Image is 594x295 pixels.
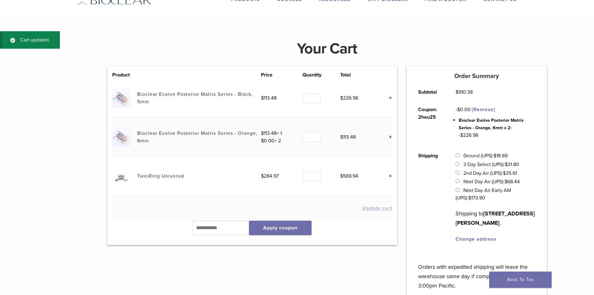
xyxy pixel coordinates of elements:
a: Remove this item [384,133,392,141]
bdi: 31.80 [505,161,519,168]
span: $ [494,153,496,159]
bdi: 113.48 [340,134,356,140]
bdi: 569.94 [340,173,358,179]
bdi: 113.48 [261,130,277,136]
span: $ [503,170,506,176]
bdi: 0.00 [261,138,274,144]
span: 0.00 [457,106,471,113]
button: Apply coupon [249,221,311,235]
th: Product [112,71,137,79]
a: Back To Top [489,272,552,288]
p: Shipping to . [456,209,535,228]
span: $ [468,195,471,201]
span: $ [261,130,264,136]
bdi: 226.96 [340,95,358,101]
label: 2nd Day Air (UPS): [463,170,517,176]
bdi: 284.97 [261,173,279,179]
a: Remove this item [384,94,392,102]
td: - [449,101,542,147]
span: $ [261,173,264,179]
a: Bioclear Evolve Posterior Matrix Series - Orange, 6mm [137,130,258,144]
span: $ [457,106,460,113]
span: $ [505,179,507,185]
h1: Your Cart [103,41,552,56]
bdi: 35.61 [503,170,517,176]
span: $ [340,173,343,179]
th: Total [340,71,376,79]
bdi: 910.38 [456,89,473,95]
span: $ [261,138,264,144]
a: Bioclear Evolve Posterior Matrix Series - Black, 5mm [137,91,253,105]
label: 3 Day Select (UPS): [463,161,519,168]
th: Subtotal [411,83,449,101]
bdi: 18.69 [494,153,508,159]
span: × 2 [261,138,281,144]
th: Price [261,71,302,79]
a: Remove this item [384,172,392,180]
a: TwinRing Universal [137,173,185,179]
span: $ [505,161,508,168]
span: - 226.96 [459,132,478,138]
p: Orders with expedited shipping will leave the warehouse same day if completed before 3:00pm Pacific. [418,253,535,290]
th: Coupon: 2hau25 [411,101,449,147]
img: Bioclear Evolve Posterior Matrix Series - Orange, 6mm [112,128,131,146]
img: TwinRing Universal [112,167,131,185]
span: Bioclear Evolve Posterior Matrix Series - Orange, 6mm x 2: [459,118,524,130]
th: Shipping [411,147,449,248]
a: Change address [456,236,497,242]
strong: [STREET_ADDRESS][PERSON_NAME] [456,210,535,226]
bdi: 173.90 [468,195,485,201]
th: Quantity [302,71,340,79]
button: Update cart [362,206,392,211]
span: $ [340,95,343,101]
span: $ [460,132,463,138]
h5: Order Summary [407,72,547,80]
bdi: 113.48 [261,95,277,101]
span: $ [456,89,458,95]
a: Remove 2hau25 coupon [472,106,495,113]
span: $ [261,95,264,101]
bdi: 68.44 [505,179,520,185]
span: $ [340,134,343,140]
img: Bioclear Evolve Posterior Matrix Series - Black, 5mm [112,89,131,107]
label: Ground (UPS): [463,153,508,159]
label: Next Day Air (UPS): [463,179,520,185]
span: × 1 [261,130,282,136]
label: Next Day Air Early AM (UPS): [456,187,511,201]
